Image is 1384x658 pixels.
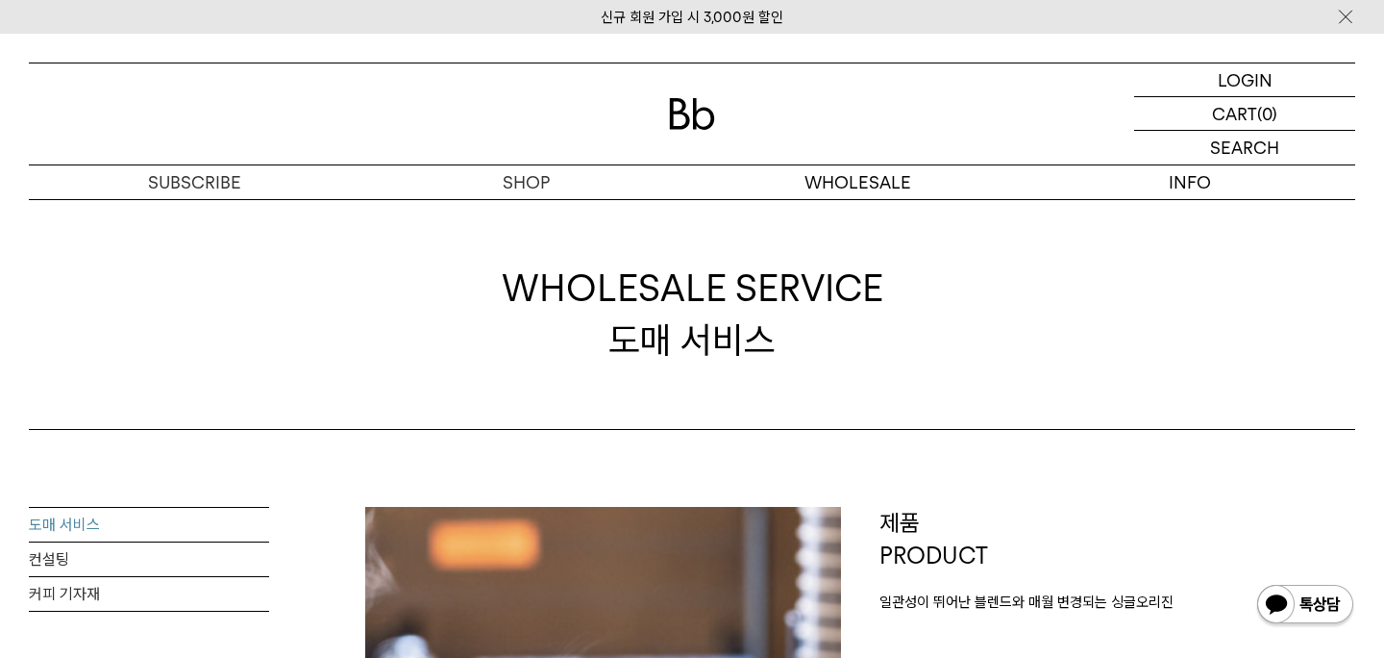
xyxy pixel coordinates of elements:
a: SUBSCRIBE [29,165,360,199]
div: 도매 서비스 [502,263,883,365]
p: INFO [1024,165,1355,199]
img: 카카오톡 채널 1:1 채팅 버튼 [1255,583,1355,629]
p: CART [1212,97,1257,130]
a: LOGIN [1134,63,1355,97]
p: LOGIN [1218,63,1273,96]
a: 컨설팅 [29,543,269,577]
p: (0) [1257,97,1277,130]
a: 신규 회원 가입 시 3,000원 할인 [601,9,783,26]
span: WHOLESALE SERVICE [502,263,883,314]
p: 일관성이 뛰어난 블렌드와 매월 변경되는 싱글오리진 [879,591,1355,614]
p: SEARCH [1210,131,1279,164]
a: 도매 서비스 [29,508,269,543]
p: WHOLESALE [692,165,1024,199]
img: 로고 [669,98,715,130]
a: CART (0) [1134,97,1355,131]
p: 제품 PRODUCT [879,507,1355,571]
a: 커피 기자재 [29,577,269,612]
a: SHOP [360,165,692,199]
